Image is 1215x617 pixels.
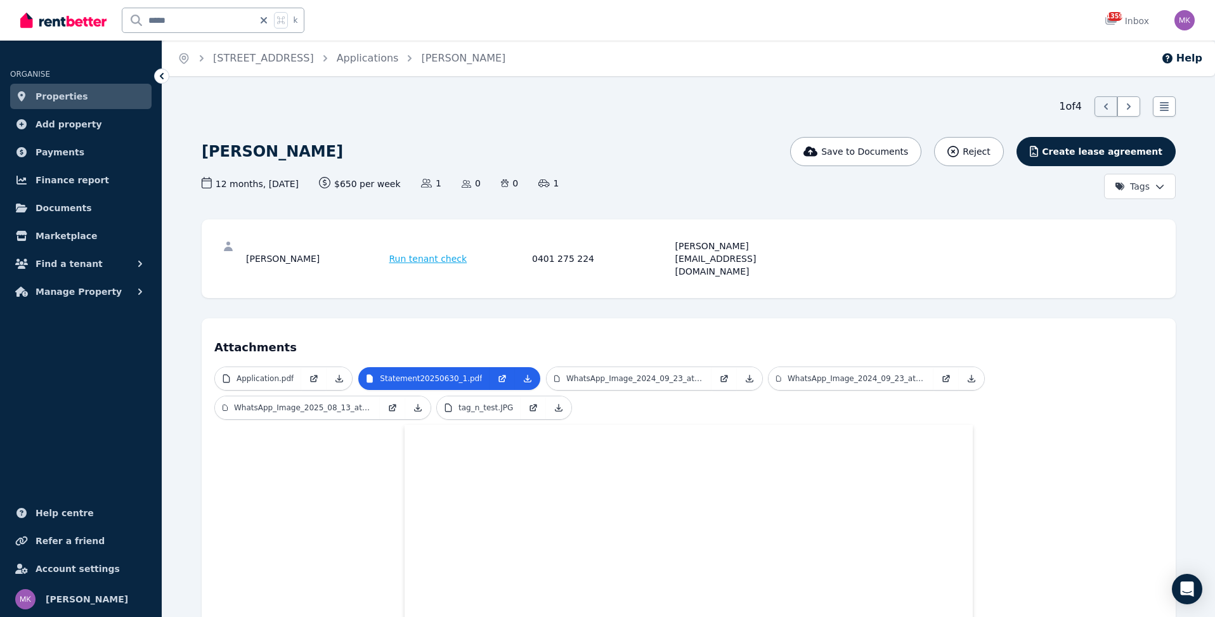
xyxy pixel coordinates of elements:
p: Application.pdf [237,373,294,384]
a: Refer a friend [10,528,152,554]
a: Open in new Tab [933,367,959,390]
span: Payments [36,145,84,160]
img: Maor Kirsner [15,589,36,609]
a: Open in new Tab [380,396,405,419]
span: Tags [1115,180,1150,193]
a: Download Attachment [737,367,762,390]
p: WhatsApp_Image_2025_08_13_at_15.17.50.jpeg [234,403,372,413]
a: WhatsApp_Image_2024_09_23_at_08.13.22_1.jpeg [769,367,933,390]
span: 1 [421,177,441,190]
span: Marketplace [36,228,97,244]
a: tag_n_test.JPG [437,396,521,419]
button: Save to Documents [790,137,922,166]
button: Reject [934,137,1003,166]
a: Download Attachment [515,367,540,390]
a: Open in new Tab [490,367,515,390]
a: Properties [10,84,152,109]
span: Manage Property [36,284,122,299]
p: WhatsApp_Image_2024_09_23_at_[DATE].jpeg [566,373,705,384]
div: 0401 275 224 [532,240,672,278]
a: Marketplace [10,223,152,249]
a: Documents [10,195,152,221]
a: Statement20250630_1.pdf [358,367,490,390]
span: Properties [36,89,88,104]
span: Refer a friend [36,533,105,549]
span: k [293,15,297,25]
button: Help [1161,51,1202,66]
span: $650 per week [319,177,401,190]
a: Download Attachment [405,396,431,419]
img: Maor Kirsner [1174,10,1195,30]
span: ORGANISE [10,70,50,79]
span: Create lease agreement [1042,145,1162,158]
a: Download Attachment [327,367,352,390]
div: Inbox [1105,15,1149,27]
a: Account settings [10,556,152,581]
span: Account settings [36,561,120,576]
a: [PERSON_NAME] [421,52,505,64]
span: Run tenant check [389,252,467,265]
a: Open in new Tab [521,396,546,419]
span: Find a tenant [36,256,103,271]
button: Tags [1104,174,1176,199]
a: Add property [10,112,152,137]
span: Documents [36,200,92,216]
a: Applications [337,52,399,64]
span: Reject [963,145,990,158]
span: 0 [501,177,518,190]
a: [STREET_ADDRESS] [213,52,314,64]
span: Help centre [36,505,94,521]
span: 12 months , [DATE] [202,177,299,190]
a: WhatsApp_Image_2024_09_23_at_[DATE].jpeg [547,367,711,390]
p: Statement20250630_1.pdf [380,373,482,384]
p: tag_n_test.JPG [458,403,513,413]
span: 0 [462,177,481,190]
a: Finance report [10,167,152,193]
button: Manage Property [10,279,152,304]
img: RentBetter [20,11,107,30]
a: Payments [10,140,152,165]
a: Download Attachment [959,367,984,390]
a: Application.pdf [215,367,301,390]
span: 1 [538,177,559,190]
h1: [PERSON_NAME] [202,141,343,162]
button: Create lease agreement [1017,137,1176,166]
h4: Attachments [214,331,1163,356]
a: Open in new Tab [711,367,737,390]
div: [PERSON_NAME] [246,240,386,278]
span: Add property [36,117,102,132]
a: WhatsApp_Image_2025_08_13_at_15.17.50.jpeg [215,396,380,419]
span: Save to Documents [821,145,908,158]
a: Help centre [10,500,152,526]
p: WhatsApp_Image_2024_09_23_at_08.13.22_1.jpeg [788,373,926,384]
div: [PERSON_NAME][EMAIL_ADDRESS][DOMAIN_NAME] [675,240,815,278]
span: Finance report [36,172,109,188]
nav: Breadcrumb [162,41,521,76]
div: Open Intercom Messenger [1172,574,1202,604]
span: 1359 [1107,12,1122,21]
span: [PERSON_NAME] [46,592,128,607]
a: Open in new Tab [301,367,327,390]
span: 1 of 4 [1059,99,1082,114]
a: Download Attachment [546,396,571,419]
button: Find a tenant [10,251,152,276]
